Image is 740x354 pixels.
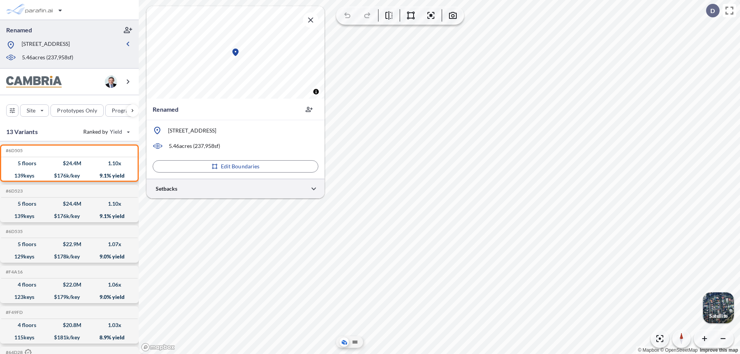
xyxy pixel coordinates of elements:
[50,104,104,117] button: Prototypes Only
[660,347,698,353] a: OpenStreetMap
[703,292,734,323] button: Switcher ImageSatellite
[703,292,734,323] img: Switcher Image
[6,76,62,88] img: BrandImage
[709,313,728,319] p: Satellite
[20,104,49,117] button: Site
[221,163,260,170] p: Edit Boundaries
[4,310,23,315] h5: Click to copy the code
[57,107,97,114] p: Prototypes Only
[6,127,38,136] p: 13 Variants
[311,87,321,96] button: Toggle attribution
[22,40,70,50] p: [STREET_ADDRESS]
[153,105,178,114] p: Renamed
[105,104,147,117] button: Program
[112,107,133,114] p: Program
[6,26,32,34] p: Renamed
[314,87,318,96] span: Toggle attribution
[4,229,23,234] h5: Click to copy the code
[710,7,715,14] p: D
[146,6,325,99] canvas: Map
[77,126,135,138] button: Ranked by Yield
[4,148,23,153] h5: Click to copy the code
[169,142,220,150] p: 5.46 acres ( 237,958 sf)
[110,128,123,136] span: Yield
[700,347,738,353] a: Improve this map
[4,188,23,194] h5: Click to copy the code
[22,54,73,62] p: 5.46 acres ( 237,958 sf)
[350,337,360,347] button: Site Plan
[231,48,240,57] div: Map marker
[168,127,216,134] p: [STREET_ADDRESS]
[105,75,117,88] img: user logo
[27,107,35,114] p: Site
[4,269,23,275] h5: Click to copy the code
[638,347,659,353] a: Mapbox
[340,337,349,347] button: Aerial View
[153,160,318,173] button: Edit Boundaries
[141,343,175,352] a: Mapbox homepage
